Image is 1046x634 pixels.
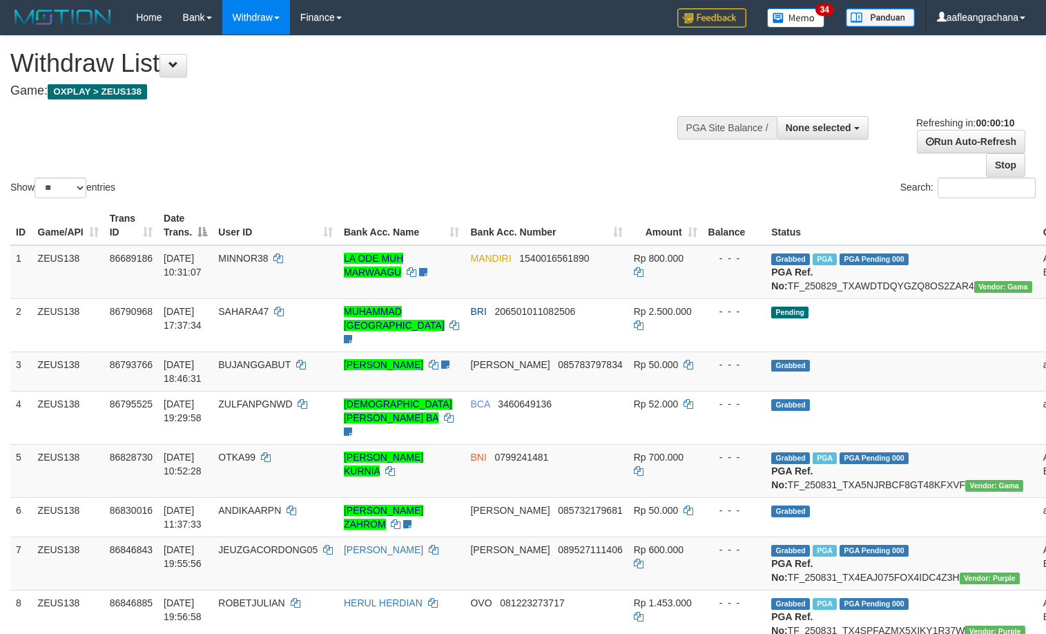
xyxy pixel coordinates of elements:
span: Copy 085783797834 to clipboard [558,359,622,370]
span: BUJANGGABUT [218,359,291,370]
span: [PERSON_NAME] [470,359,550,370]
h1: Withdraw List [10,50,684,77]
span: Grabbed [771,360,810,372]
span: Vendor URL: https://trx31.1velocity.biz [965,480,1023,492]
th: Status [766,206,1037,245]
strong: 00:00:10 [976,117,1014,128]
div: - - - [708,596,761,610]
span: 86830016 [110,505,153,516]
div: - - - [708,305,761,318]
td: 2 [10,298,32,352]
span: PGA Pending [840,452,909,464]
span: PGA Pending [840,598,909,610]
label: Show entries [10,177,115,198]
th: ID [10,206,32,245]
b: PGA Ref. No: [771,267,813,291]
span: Copy 206501011082506 to clipboard [495,306,576,317]
div: - - - [708,397,761,411]
span: Pending [771,307,808,318]
th: Balance [703,206,766,245]
select: Showentries [35,177,86,198]
button: None selected [777,116,869,140]
span: JEUZGACORDONG05 [218,544,318,555]
td: TF_250829_TXAWDTDQYGZQ8OS2ZAR4 [766,245,1037,299]
div: - - - [708,543,761,557]
span: BNI [470,452,486,463]
span: [DATE] 11:37:33 [164,505,202,530]
span: [PERSON_NAME] [470,505,550,516]
td: 1 [10,245,32,299]
span: OTKA99 [218,452,255,463]
div: - - - [708,251,761,265]
th: Game/API: activate to sort column ascending [32,206,104,245]
span: Copy 081223273717 to clipboard [500,597,564,608]
a: LA ODE MUH MARWAAGU [344,253,403,278]
span: [DATE] 19:55:56 [164,544,202,569]
a: [PERSON_NAME] KURNIA [344,452,423,477]
span: 86846843 [110,544,153,555]
span: 34 [815,3,834,16]
span: Grabbed [771,452,810,464]
span: Rp 50.000 [634,505,679,516]
span: Copy 3460649136 to clipboard [498,398,552,410]
div: PGA Site Balance / [677,116,777,140]
span: [DATE] 10:31:07 [164,253,202,278]
a: [PERSON_NAME] [344,544,423,555]
span: [DATE] 19:29:58 [164,398,202,423]
span: SAHARA47 [218,306,269,317]
img: panduan.png [846,8,915,27]
a: MUHAMMAD [GEOGRAPHIC_DATA] [344,306,445,331]
td: ZEUS138 [32,391,104,444]
span: Rp 52.000 [634,398,679,410]
span: MINNOR38 [218,253,268,264]
img: Button%20Memo.svg [767,8,825,28]
span: Grabbed [771,598,810,610]
b: PGA Ref. No: [771,465,813,490]
span: Rp 50.000 [634,359,679,370]
span: Rp 700.000 [634,452,684,463]
span: [DATE] 19:56:58 [164,597,202,622]
span: Rp 800.000 [634,253,684,264]
a: Run Auto-Refresh [917,130,1025,153]
td: ZEUS138 [32,352,104,391]
span: Rp 600.000 [634,544,684,555]
span: 86795525 [110,398,153,410]
td: 6 [10,497,32,537]
span: OVO [470,597,492,608]
span: Grabbed [771,506,810,517]
th: Trans ID: activate to sort column ascending [104,206,158,245]
label: Search: [900,177,1036,198]
h4: Game: [10,84,684,98]
input: Search: [938,177,1036,198]
img: Feedback.jpg [677,8,746,28]
span: 86828730 [110,452,153,463]
span: ROBETJULIAN [218,597,284,608]
th: User ID: activate to sort column ascending [213,206,338,245]
th: Amount: activate to sort column ascending [628,206,703,245]
a: Stop [986,153,1025,177]
span: Copy 089527111406 to clipboard [558,544,622,555]
td: ZEUS138 [32,537,104,590]
span: 86790968 [110,306,153,317]
td: TF_250831_TX4EAJ075FOX4IDC4Z3H [766,537,1037,590]
span: 86793766 [110,359,153,370]
span: MANDIRI [470,253,511,264]
span: ZULFANPGNWD [218,398,292,410]
div: - - - [708,503,761,517]
span: 86689186 [110,253,153,264]
td: ZEUS138 [32,497,104,537]
th: Bank Acc. Name: activate to sort column ascending [338,206,465,245]
span: ANDIKAARPN [218,505,281,516]
td: 7 [10,537,32,590]
span: Copy 1540016561890 to clipboard [519,253,589,264]
span: [DATE] 18:46:31 [164,359,202,384]
div: - - - [708,358,761,372]
td: ZEUS138 [32,298,104,352]
a: HERUL HERDIAN [344,597,423,608]
span: Copy 085732179681 to clipboard [558,505,622,516]
img: MOTION_logo.png [10,7,115,28]
span: [PERSON_NAME] [470,544,550,555]
span: Grabbed [771,253,810,265]
span: BRI [470,306,486,317]
a: [DEMOGRAPHIC_DATA][PERSON_NAME] BA [344,398,452,423]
